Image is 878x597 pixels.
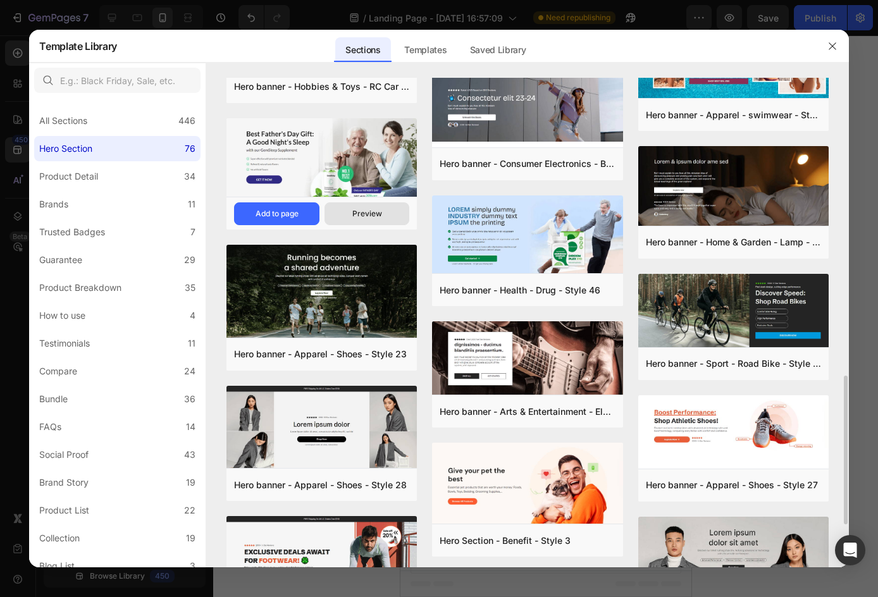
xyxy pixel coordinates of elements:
[226,386,417,471] img: hr28.png
[39,225,105,240] div: Trusted Badges
[185,141,195,156] div: 76
[113,446,179,460] div: Generate layout
[184,252,195,268] div: 29
[39,252,82,268] div: Guarantee
[39,197,68,212] div: Brands
[39,391,68,407] div: Bundle
[325,202,410,225] button: Preview
[9,95,281,281] img: Product Example
[335,37,390,63] div: Sections
[39,280,121,295] div: Product Breakdown
[9,13,281,34] div: Treat Yourself to
[184,364,195,379] div: 24
[39,503,89,518] div: Product List
[184,503,195,518] div: 22
[186,419,195,434] div: 14
[184,391,195,407] div: 36
[178,113,195,128] div: 446
[190,308,195,323] div: 4
[39,113,87,128] div: All Sections
[39,336,90,351] div: Testimonials
[39,169,98,184] div: Product Detail
[107,489,184,503] div: Add blank section
[188,197,195,212] div: 11
[185,280,195,295] div: 35
[11,376,71,389] span: Add section
[143,303,281,347] img: gempages_432750572815254551-bfc3ae1c-53f4-471b-bff6-1eff91a8eee1.svg
[460,37,536,63] div: Saved Library
[39,531,80,546] div: Collection
[286,303,424,347] img: gempages_432750572815254551-4d2f2e0d-3391-4b0a-a832-4faa914ba781.svg
[440,404,615,419] div: Hero banner - Arts & Entertainment - Electric guitar - Style 19
[39,419,61,434] div: FAQs
[440,533,571,548] div: Hero Section - Benefit - Style 3
[646,108,821,123] div: Hero banner - Apparel - swimwear - Style 51
[638,274,829,347] img: hr32.png
[186,531,195,546] div: 19
[39,30,117,63] h2: Template Library
[184,169,195,184] div: 34
[234,347,407,362] div: Hero banner - Apparel - Shoes - Style 23
[39,475,89,490] div: Brand Story
[190,225,195,240] div: 7
[39,364,77,379] div: Compare
[190,558,195,574] div: 3
[97,505,192,517] span: then drag & drop elements
[39,558,75,574] div: Blog List
[646,235,821,250] div: Hero banner - Home & Garden - Lamp - Style 48
[835,535,865,565] div: Open Intercom Messenger
[234,477,407,493] div: Hero banner - Apparel - Shoes - Style 28
[101,419,188,431] span: inspired by CRO experts
[432,195,622,276] img: hr46.png
[234,79,409,94] div: Hero banner - Hobbies & Toys - RC Car - Style 39
[646,356,821,371] div: Hero banner - Sport - Road Bike - Style 32
[256,208,299,219] div: Add to page
[432,443,622,526] img: hr3-1.png
[226,245,417,340] img: hr23.png
[234,202,319,225] button: Add to page
[440,283,600,298] div: Hero banner - Health - Drug - Style 46
[39,447,89,462] div: Social Proof
[638,395,829,455] img: hr27.png
[39,141,92,156] div: Hero Section
[108,403,184,417] div: Choose templates
[168,16,223,30] b: Smooth,
[638,146,829,228] img: hr48.png
[39,308,85,323] div: How to use
[184,447,195,462] div: 43
[226,118,417,200] img: hr2.png
[432,321,622,396] img: hr19.png
[188,336,195,351] div: 11
[432,74,622,142] img: hr44.png
[352,208,382,219] div: Preview
[34,68,201,93] input: E.g.: Black Friday, Sale, etc.
[3,305,30,316] div: Image
[22,68,269,82] span: Without [MEDICAL_DATA] or surgery!
[111,462,178,474] span: from URL or image
[394,37,457,63] div: Templates
[646,477,818,493] div: Hero banner - Apparel - Shoes - Style 27
[440,156,615,171] div: Hero banner - Consumer Electronics - Bluetooth Speaker - Style 44
[61,42,230,56] b: Radiant, Age-Defying Arm
[186,475,195,490] div: 19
